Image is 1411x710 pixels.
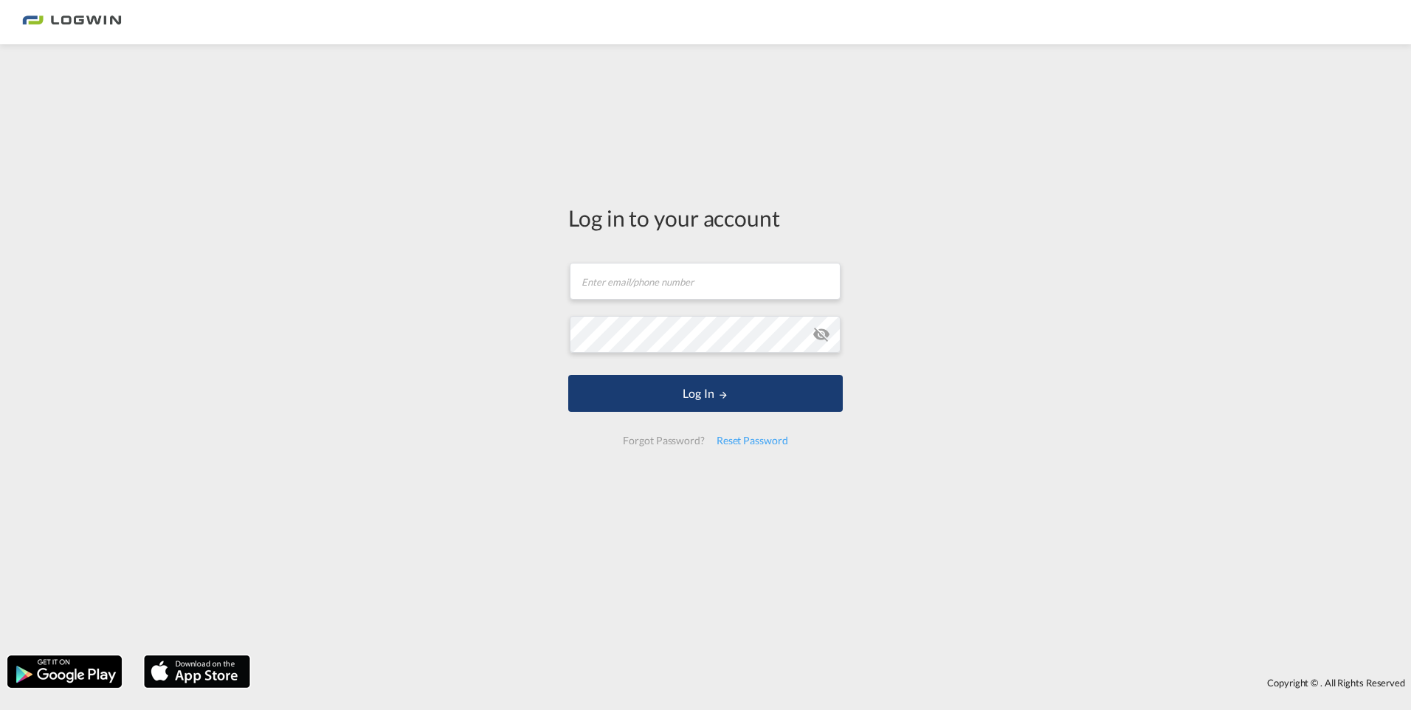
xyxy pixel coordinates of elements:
md-icon: icon-eye-off [813,325,830,343]
input: Enter email/phone number [570,263,841,300]
button: LOGIN [568,375,843,412]
div: Copyright © . All Rights Reserved [258,670,1411,695]
img: bc73a0e0d8c111efacd525e4c8ad7d32.png [22,6,122,39]
div: Log in to your account [568,202,843,233]
div: Reset Password [711,427,794,454]
div: Forgot Password? [617,427,710,454]
img: google.png [6,654,123,689]
img: apple.png [142,654,252,689]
